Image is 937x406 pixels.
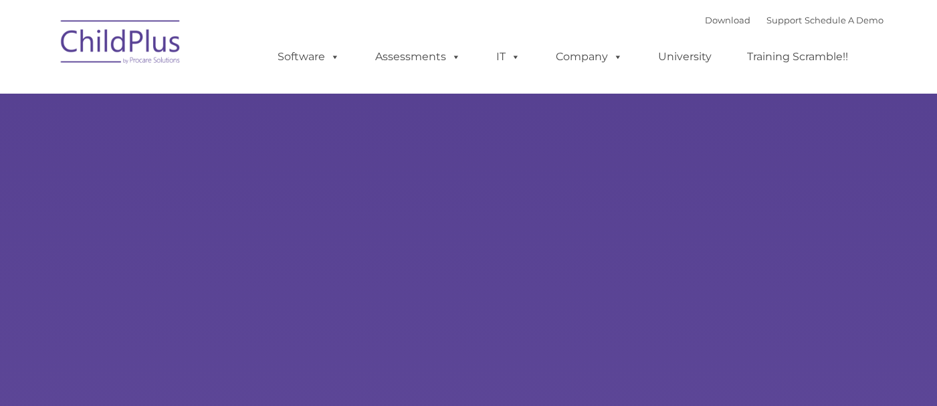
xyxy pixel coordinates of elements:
font: | [705,15,883,25]
a: Software [264,43,353,70]
img: ChildPlus by Procare Solutions [54,11,188,78]
a: IT [483,43,534,70]
a: Training Scramble!! [734,43,861,70]
a: Company [542,43,636,70]
a: Schedule A Demo [805,15,883,25]
a: University [645,43,725,70]
a: Download [705,15,750,25]
a: Support [766,15,802,25]
a: Assessments [362,43,474,70]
